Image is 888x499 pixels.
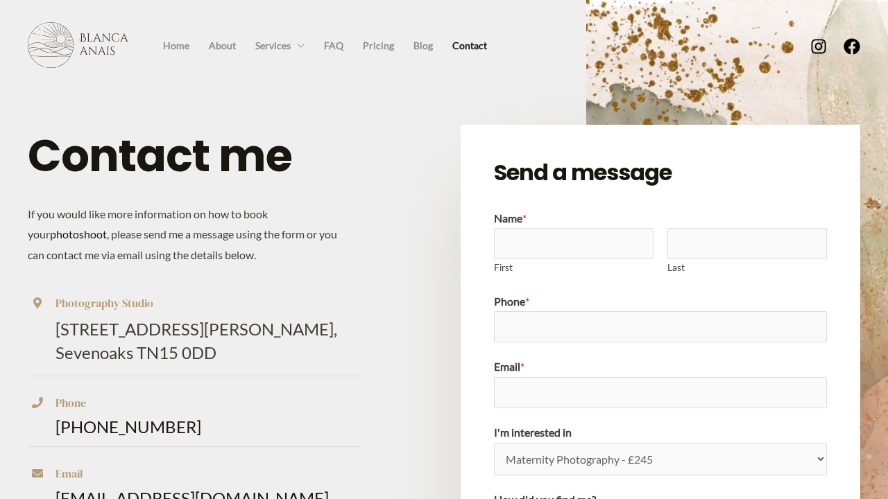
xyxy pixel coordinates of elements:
[667,259,827,277] label: Last
[199,35,246,56] a: About
[28,22,128,68] img: Blanca Anais Photography
[55,295,153,310] span: Photography Studio
[28,204,344,265] p: If you would like more information on how to book your , please send me a message using the form ...
[494,422,827,443] label: I'm interested in
[810,38,827,55] a: Instagram
[153,35,199,56] a: Home
[494,356,827,377] label: Email
[844,38,860,55] a: Facebook
[314,35,353,56] a: FAQ
[494,259,654,277] label: First
[153,35,497,56] nav: Site Navigation: Primary
[55,317,361,364] p: [STREET_ADDRESS][PERSON_NAME], Sevenoaks TN15 0DD
[55,417,201,437] a: [PHONE_NUMBER]
[55,395,86,410] span: Phone
[443,35,497,56] a: Contact
[353,35,404,56] a: Pricing
[494,291,827,312] label: Phone
[404,35,443,56] a: Blog
[28,125,361,187] h1: Contact me
[50,227,107,240] a: photoshoot
[246,35,314,56] a: Services
[494,158,827,187] h3: Send a message
[55,466,83,481] span: Email
[494,208,827,229] label: Name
